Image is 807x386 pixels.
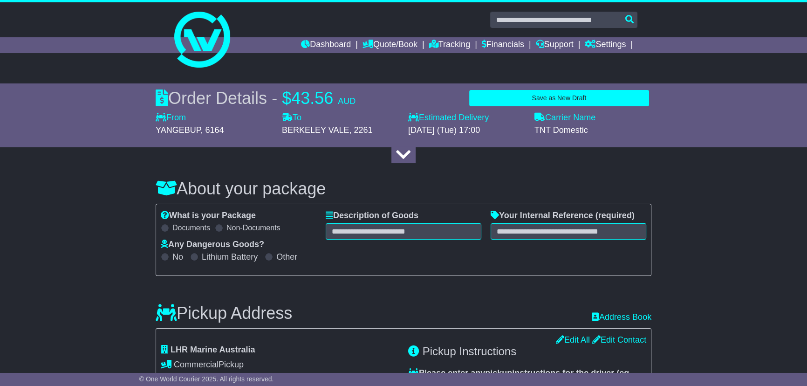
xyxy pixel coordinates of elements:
[408,125,525,136] div: [DATE] (Tue) 17:00
[592,312,651,323] a: Address Book
[282,89,291,108] span: $
[408,113,525,123] label: Estimated Delivery
[172,223,210,232] label: Documents
[536,37,574,53] a: Support
[156,304,292,323] h3: Pickup Address
[161,240,264,250] label: Any Dangerous Goods?
[174,360,219,369] span: Commercial
[534,125,651,136] div: TNT Domestic
[202,252,258,262] label: Lithium Battery
[338,96,356,106] span: AUD
[485,368,512,378] span: pickup
[226,223,280,232] label: Non-Documents
[161,360,399,370] div: Pickup
[172,252,183,262] label: No
[585,37,626,53] a: Settings
[156,179,651,198] h3: About your package
[156,113,186,123] label: From
[429,37,470,53] a: Tracking
[200,125,224,135] span: , 6164
[423,345,516,358] span: Pickup Instructions
[534,113,595,123] label: Carrier Name
[139,375,274,383] span: © One World Courier 2025. All rights reserved.
[482,37,524,53] a: Financials
[156,125,200,135] span: YANGEBUP
[556,335,590,345] a: Edit All
[491,211,635,221] label: Your Internal Reference (required)
[301,37,351,53] a: Dashboard
[349,125,372,135] span: , 2261
[291,89,333,108] span: 43.56
[161,211,256,221] label: What is your Package
[469,90,649,106] button: Save as New Draft
[282,113,301,123] label: To
[362,37,417,53] a: Quote/Book
[592,335,646,345] a: Edit Contact
[276,252,297,262] label: Other
[171,345,255,354] span: LHR Marine Australia
[326,211,418,221] label: Description of Goods
[282,125,349,135] span: BERKELEY VALE
[156,88,356,108] div: Order Details -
